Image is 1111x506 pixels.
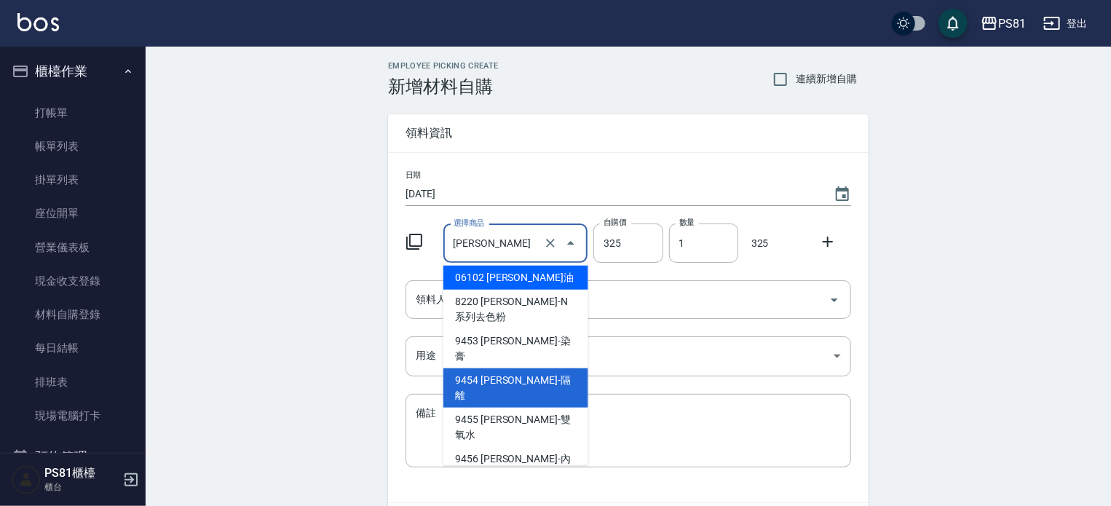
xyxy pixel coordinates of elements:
[6,52,140,90] button: 櫃檯作業
[388,61,499,71] h2: Employee Picking Create
[938,9,968,38] button: save
[975,9,1032,39] button: PS81
[6,163,140,197] a: 掛單列表
[825,177,860,212] button: Choose date, selected date is 2025-09-19
[12,465,41,494] img: Person
[443,447,588,486] li: 9456 [PERSON_NAME]-內部修護液
[6,438,140,476] button: 預約管理
[6,96,140,130] a: 打帳單
[6,399,140,432] a: 現場電腦打卡
[17,13,59,31] img: Logo
[823,288,846,312] button: Open
[443,408,588,447] li: 9455 [PERSON_NAME]-雙氧水
[796,71,857,87] span: 連續新增自購
[6,298,140,331] a: 材料自購登錄
[6,264,140,298] a: 現金收支登錄
[44,466,119,481] h5: PS81櫃檯
[406,126,851,141] span: 領料資訊
[406,170,421,181] label: 日期
[679,217,695,228] label: 數量
[443,266,588,290] li: 06102 [PERSON_NAME]油
[443,290,588,329] li: 8220 [PERSON_NAME]-N系列去色粉
[6,130,140,163] a: 帳單列表
[388,76,499,97] h3: 新增材料自購
[540,233,561,253] button: Clear
[998,15,1026,33] div: PS81
[744,236,776,251] p: 325
[443,329,588,368] li: 9453 [PERSON_NAME]-染膏
[443,368,588,408] li: 9454 [PERSON_NAME]-隔離
[6,197,140,230] a: 座位開單
[406,182,819,206] input: YYYY/MM/DD
[1037,10,1094,37] button: 登出
[6,231,140,264] a: 營業儀表板
[44,481,119,494] p: 櫃台
[559,232,582,255] button: Close
[454,218,484,229] label: 選擇商品
[6,365,140,399] a: 排班表
[604,217,626,228] label: 自購價
[6,331,140,365] a: 每日結帳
